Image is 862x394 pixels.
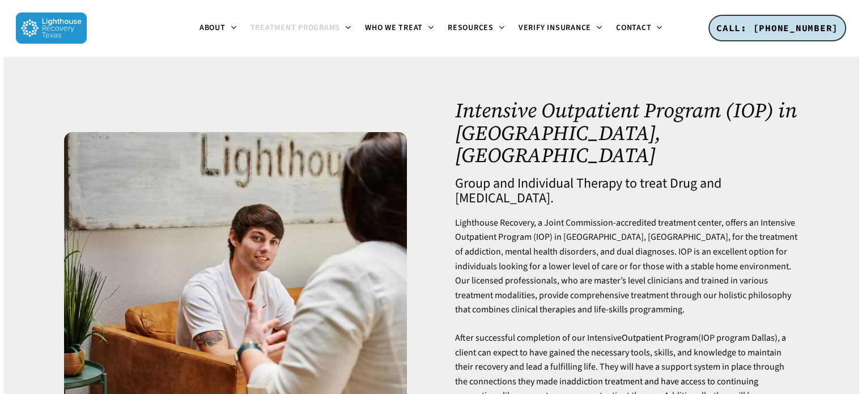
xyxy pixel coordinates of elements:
[250,22,341,33] span: Treatment Programs
[358,24,441,33] a: Who We Treat
[616,22,651,33] span: Contact
[519,22,591,33] span: Verify Insurance
[622,332,698,344] a: Outpatient Program
[708,15,846,42] a: CALL: [PHONE_NUMBER]
[16,12,87,44] img: Lighthouse Recovery Texas
[455,216,798,331] p: Lighthouse Recovery, a Joint Commission-accredited treatment center, offers an Intensive Outpatie...
[448,22,494,33] span: Resources
[199,22,226,33] span: About
[716,22,838,33] span: CALL: [PHONE_NUMBER]
[455,176,798,206] h4: Group and Individual Therapy to treat Drug and [MEDICAL_DATA].
[441,24,512,33] a: Resources
[365,22,423,33] span: Who We Treat
[512,24,609,33] a: Verify Insurance
[244,24,359,33] a: Treatment Programs
[609,24,669,33] a: Contact
[193,24,244,33] a: About
[455,99,798,167] h1: Intensive Outpatient Program (IOP) in [GEOGRAPHIC_DATA], [GEOGRAPHIC_DATA]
